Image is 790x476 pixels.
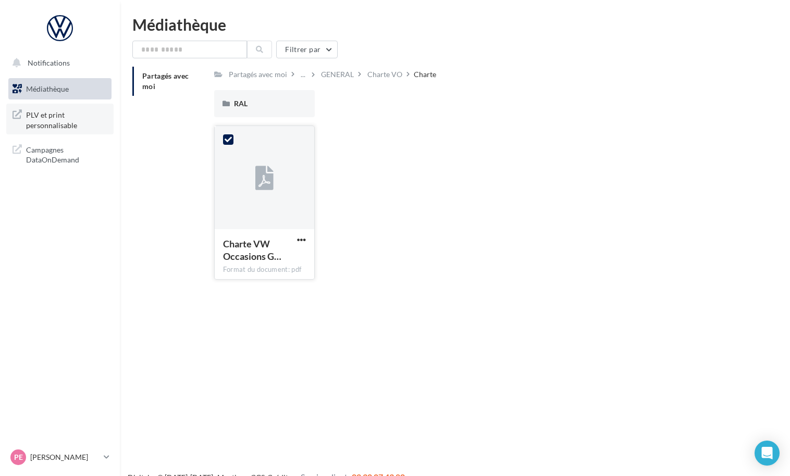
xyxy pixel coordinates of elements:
[132,17,777,32] div: Médiathèque
[6,139,114,169] a: Campagnes DataOnDemand
[6,104,114,134] a: PLV et print personnalisable
[229,69,287,80] div: Partagés avec moi
[755,441,780,466] div: Open Intercom Messenger
[223,238,281,262] span: Charte VW Occasions Garanties - Digitaleo
[30,452,100,462] p: [PERSON_NAME]
[142,71,189,91] span: Partagés avec moi
[299,67,307,82] div: ...
[14,452,23,462] span: PE
[26,84,69,93] span: Médiathèque
[367,69,402,80] div: Charte VO
[6,78,114,100] a: Médiathèque
[234,99,248,108] span: RAL
[28,58,70,67] span: Notifications
[414,69,436,80] div: Charte
[223,265,306,274] div: Format du document: pdf
[26,108,107,130] span: PLV et print personnalisable
[276,41,338,58] button: Filtrer par
[26,143,107,165] span: Campagnes DataOnDemand
[8,447,112,467] a: PE [PERSON_NAME]
[6,52,109,74] button: Notifications
[321,69,354,80] div: GENERAL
